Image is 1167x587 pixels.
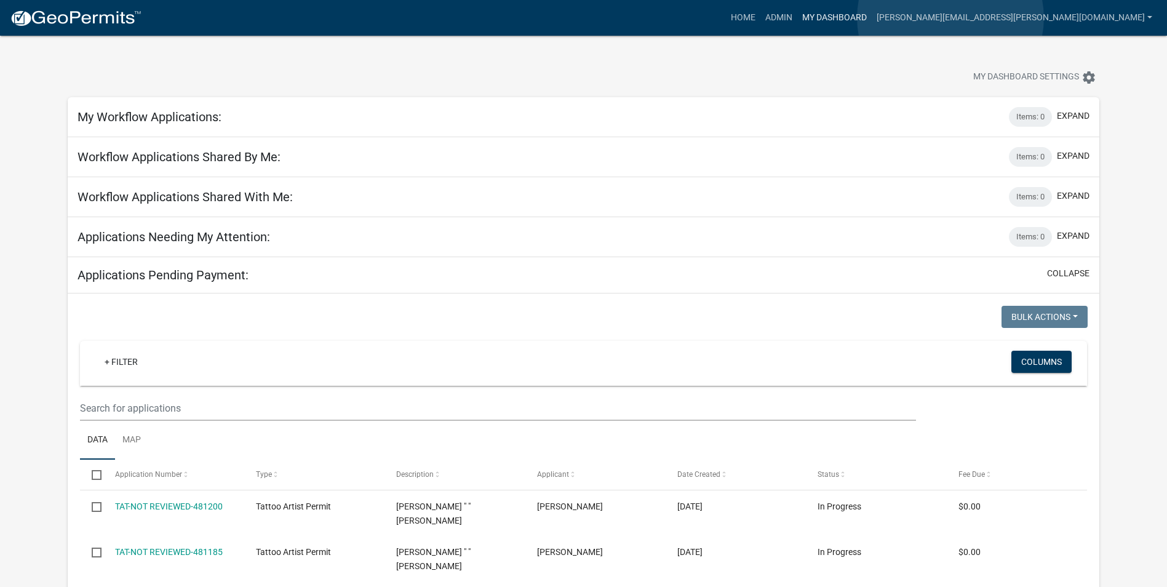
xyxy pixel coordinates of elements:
[872,6,1157,30] a: [PERSON_NAME][EMAIL_ADDRESS][PERSON_NAME][DOMAIN_NAME]
[677,547,703,557] span: 09/19/2025
[396,470,434,479] span: Description
[1011,351,1072,373] button: Columns
[256,501,331,511] span: Tattoo Artist Permit
[80,460,103,489] datatable-header-cell: Select
[818,501,861,511] span: In Progress
[946,460,1086,489] datatable-header-cell: Fee Due
[256,470,272,479] span: Type
[1009,107,1052,127] div: Items: 0
[677,501,703,511] span: 09/19/2025
[726,6,760,30] a: Home
[537,470,569,479] span: Applicant
[677,470,720,479] span: Date Created
[78,190,293,204] h5: Workflow Applications Shared With Me:
[760,6,797,30] a: Admin
[103,460,244,489] datatable-header-cell: Application Number
[1009,147,1052,167] div: Items: 0
[537,547,603,557] span: Tranell Clifton
[797,6,872,30] a: My Dashboard
[958,501,981,511] span: $0.00
[806,460,946,489] datatable-header-cell: Status
[1057,230,1089,242] button: expand
[80,396,916,421] input: Search for applications
[537,501,603,511] span: David
[115,421,148,460] a: Map
[1009,187,1052,207] div: Items: 0
[78,230,270,244] h5: Applications Needing My Attention:
[80,421,115,460] a: Data
[115,547,223,557] a: TAT-NOT REVIEWED-481185
[95,351,148,373] a: + Filter
[396,501,471,525] span: David " " Negron
[115,470,182,479] span: Application Number
[963,65,1106,89] button: My Dashboard Settingssettings
[525,460,665,489] datatable-header-cell: Applicant
[1081,70,1096,85] i: settings
[818,470,839,479] span: Status
[958,470,985,479] span: Fee Due
[1009,227,1052,247] div: Items: 0
[384,460,525,489] datatable-header-cell: Description
[78,150,281,164] h5: Workflow Applications Shared By Me:
[1057,110,1089,122] button: expand
[115,501,223,511] a: TAT-NOT REVIEWED-481200
[78,268,249,282] h5: Applications Pending Payment:
[666,460,806,489] datatable-header-cell: Date Created
[256,547,331,557] span: Tattoo Artist Permit
[1002,306,1088,328] button: Bulk Actions
[818,547,861,557] span: In Progress
[1047,267,1089,280] button: collapse
[1057,150,1089,162] button: expand
[958,547,981,557] span: $0.00
[1057,190,1089,202] button: expand
[396,547,471,571] span: Tranell " " Clifton
[78,110,221,124] h5: My Workflow Applications:
[973,70,1079,85] span: My Dashboard Settings
[244,460,384,489] datatable-header-cell: Type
